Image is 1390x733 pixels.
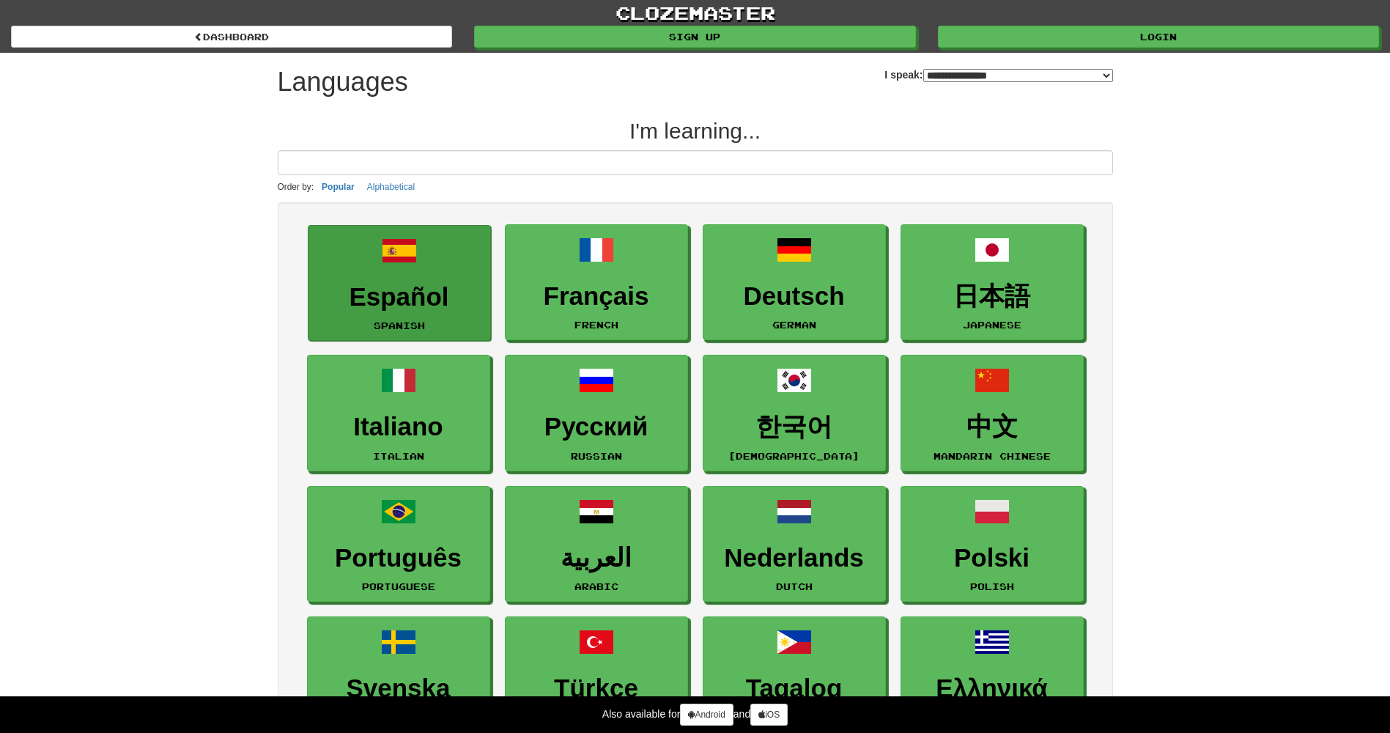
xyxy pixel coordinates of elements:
h3: Türkçe [513,674,680,703]
a: SvenskaSwedish [307,616,490,733]
a: Android [680,704,733,726]
h3: 中文 [909,413,1076,441]
small: Dutch [776,581,813,592]
select: I speak: [923,69,1113,82]
h3: Italiano [315,413,482,441]
a: iOS [750,704,788,726]
h1: Languages [278,67,408,97]
a: PolskiPolish [901,486,1084,603]
h3: Português [315,544,482,572]
small: Spanish [374,320,425,331]
small: Polish [970,581,1014,592]
a: 中文Mandarin Chinese [901,355,1084,471]
h3: Tagalog [711,674,878,703]
small: French [574,320,618,330]
a: dashboard [11,26,452,48]
h3: Polski [909,544,1076,572]
a: EspañolSpanish [308,225,491,342]
button: Alphabetical [363,179,419,195]
h3: Ελληνικά [909,674,1076,703]
h3: 日本語 [909,282,1076,311]
a: العربيةArabic [505,486,688,603]
h3: Svenska [315,674,482,703]
small: Order by: [278,182,314,192]
h3: Nederlands [711,544,878,572]
a: TürkçeTurkish [505,616,688,733]
small: Mandarin Chinese [934,451,1051,461]
a: ItalianoItalian [307,355,490,471]
h3: Русский [513,413,680,441]
h2: I'm learning... [278,119,1113,143]
h3: Español [316,283,483,312]
label: I speak: [884,67,1112,82]
a: ΕλληνικάGreek [901,616,1084,733]
a: PortuguêsPortuguese [307,486,490,603]
small: Arabic [574,581,618,592]
small: Italian [373,451,424,461]
small: Portuguese [362,581,435,592]
small: [DEMOGRAPHIC_DATA] [728,451,859,461]
a: Sign up [474,26,915,48]
a: DeutschGerman [703,224,886,341]
h3: 한국어 [711,413,878,441]
button: Popular [317,179,359,195]
a: TagalogTagalog [703,616,886,733]
a: Login [938,26,1379,48]
h3: العربية [513,544,680,572]
a: 한국어[DEMOGRAPHIC_DATA] [703,355,886,471]
small: German [772,320,816,330]
small: Japanese [963,320,1021,330]
a: NederlandsDutch [703,486,886,603]
a: FrançaisFrench [505,224,688,341]
a: РусскийRussian [505,355,688,471]
small: Russian [571,451,622,461]
a: 日本語Japanese [901,224,1084,341]
h3: Français [513,282,680,311]
h3: Deutsch [711,282,878,311]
